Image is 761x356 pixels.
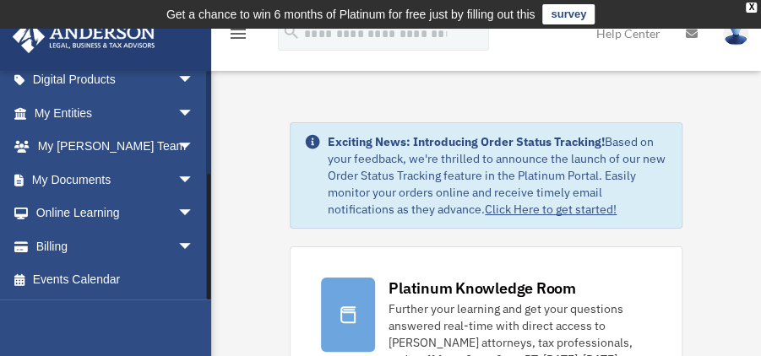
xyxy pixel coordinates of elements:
span: arrow_drop_down [177,163,211,197]
span: arrow_drop_down [177,130,211,165]
strong: Exciting News: Introducing Order Status Tracking! [328,134,605,149]
a: My [PERSON_NAME] Teamarrow_drop_down [12,130,220,164]
img: Anderson Advisors Platinum Portal [8,20,160,53]
i: search [282,23,301,41]
span: arrow_drop_down [177,96,211,131]
a: Events Calendar [12,263,220,297]
div: Get a chance to win 6 months of Platinum for free just by filling out this [166,4,535,24]
a: My Entitiesarrow_drop_down [12,96,220,130]
div: Based on your feedback, we're thrilled to announce the launch of our new Order Status Tracking fe... [328,133,668,218]
a: Click Here to get started! [485,202,617,217]
div: Platinum Knowledge Room [389,278,576,299]
div: close [746,3,757,13]
span: arrow_drop_down [177,197,211,231]
a: Digital Productsarrow_drop_down [12,63,220,97]
span: arrow_drop_down [177,229,211,264]
a: Online Learningarrow_drop_down [12,197,220,230]
i: menu [228,24,248,44]
span: arrow_drop_down [177,63,211,98]
a: survey [542,4,595,24]
a: menu [228,30,248,44]
img: User Pic [723,21,748,46]
a: Billingarrow_drop_down [12,229,220,263]
a: My Documentsarrow_drop_down [12,163,220,197]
